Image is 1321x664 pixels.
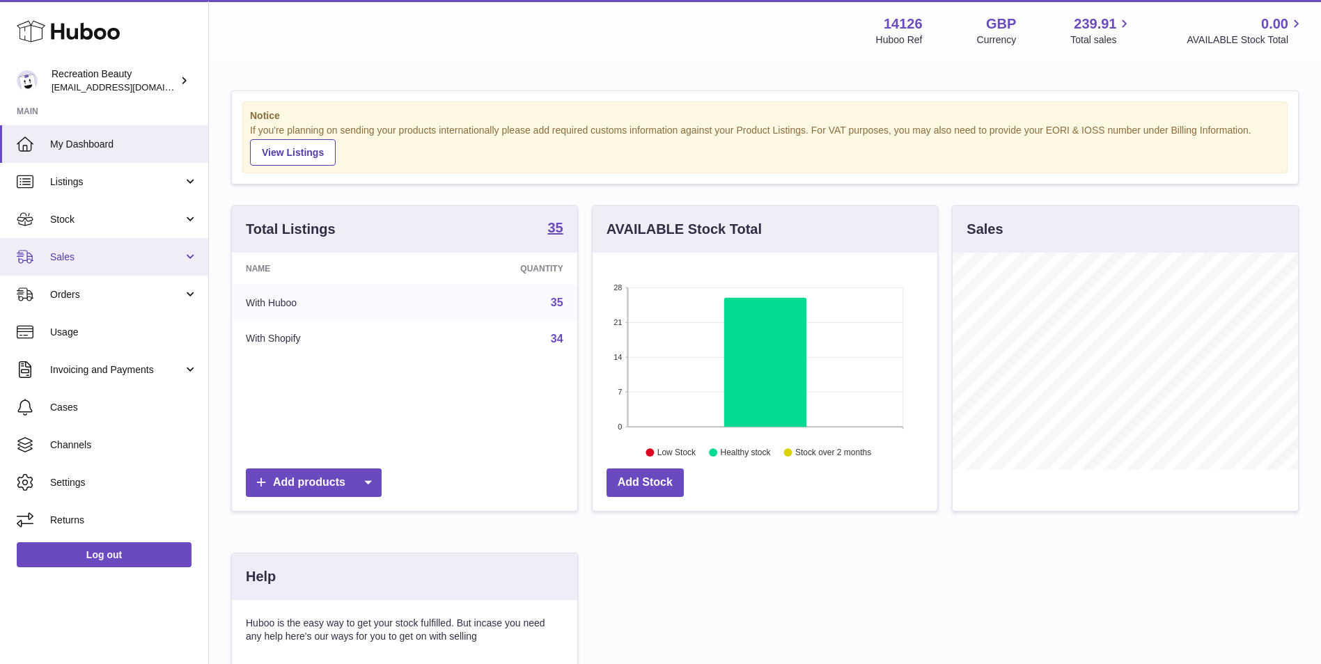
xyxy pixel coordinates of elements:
[986,15,1016,33] strong: GBP
[50,438,198,452] span: Channels
[547,221,563,237] a: 35
[720,448,771,457] text: Healthy stock
[250,124,1280,166] div: If you're planning on sending your products internationally please add required customs informati...
[232,321,418,357] td: With Shopify
[551,333,563,345] a: 34
[246,468,382,497] a: Add products
[246,220,336,239] h3: Total Listings
[50,476,198,489] span: Settings
[250,139,336,166] a: View Listings
[50,514,198,527] span: Returns
[50,401,198,414] span: Cases
[250,109,1280,122] strong: Notice
[1074,15,1116,33] span: 239.91
[607,468,684,497] a: Add Stock
[17,70,38,91] img: customercare@recreationbeauty.com
[50,363,183,377] span: Invoicing and Payments
[618,388,622,396] text: 7
[1070,33,1132,47] span: Total sales
[246,567,276,586] h3: Help
[232,285,418,321] td: With Huboo
[613,283,622,292] text: 28
[547,221,563,235] strong: 35
[876,33,923,47] div: Huboo Ref
[613,318,622,326] text: 21
[17,542,191,567] a: Log out
[50,326,198,339] span: Usage
[657,448,696,457] text: Low Stock
[50,138,198,151] span: My Dashboard
[967,220,1003,239] h3: Sales
[418,253,577,285] th: Quantity
[551,297,563,308] a: 35
[1187,33,1304,47] span: AVAILABLE Stock Total
[52,68,177,94] div: Recreation Beauty
[246,617,563,643] p: Huboo is the easy way to get your stock fulfilled. But incase you need any help here's our ways f...
[977,33,1017,47] div: Currency
[50,288,183,301] span: Orders
[50,213,183,226] span: Stock
[50,251,183,264] span: Sales
[613,353,622,361] text: 14
[607,220,762,239] h3: AVAILABLE Stock Total
[52,81,205,93] span: [EMAIL_ADDRESS][DOMAIN_NAME]
[618,422,622,431] text: 0
[232,253,418,285] th: Name
[884,15,923,33] strong: 14126
[795,448,871,457] text: Stock over 2 months
[50,175,183,189] span: Listings
[1261,15,1288,33] span: 0.00
[1187,15,1304,47] a: 0.00 AVAILABLE Stock Total
[1070,15,1132,47] a: 239.91 Total sales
